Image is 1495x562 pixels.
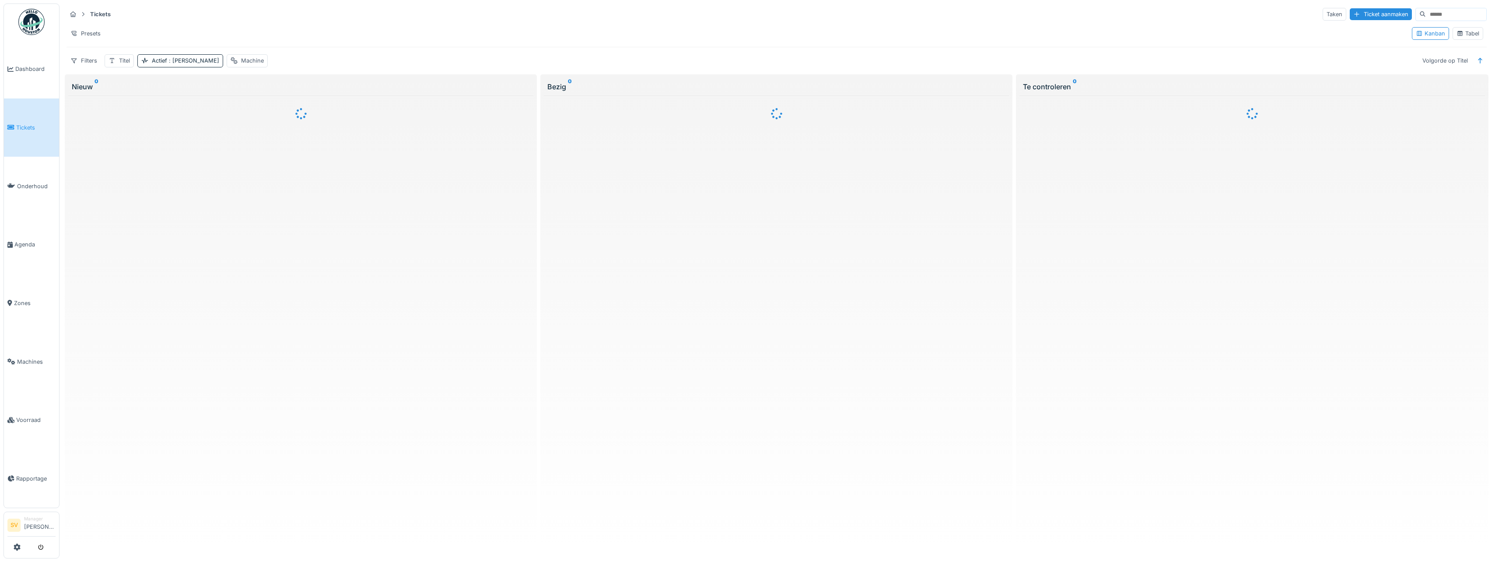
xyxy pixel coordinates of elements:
[16,474,56,483] span: Rapportage
[568,81,572,92] sup: 0
[14,299,56,307] span: Zones
[17,182,56,190] span: Onderhoud
[17,358,56,366] span: Machines
[241,56,264,65] div: Machine
[167,57,219,64] span: : [PERSON_NAME]
[1416,29,1445,38] div: Kanban
[7,516,56,537] a: SV Manager[PERSON_NAME]
[4,157,59,215] a: Onderhoud
[14,240,56,249] span: Agenda
[1323,8,1346,21] div: Taken
[4,274,59,333] a: Zones
[4,450,59,508] a: Rapportage
[4,391,59,450] a: Voorraad
[95,81,98,92] sup: 0
[4,98,59,157] a: Tickets
[72,81,530,92] div: Nieuw
[4,40,59,98] a: Dashboard
[4,332,59,391] a: Machines
[1023,81,1481,92] div: Te controleren
[1350,8,1412,20] div: Ticket aanmaken
[18,9,45,35] img: Badge_color-CXgf-gQk.svg
[16,123,56,132] span: Tickets
[24,516,56,522] div: Manager
[1418,54,1472,67] div: Volgorde op Titel
[7,519,21,532] li: SV
[4,215,59,274] a: Agenda
[547,81,1005,92] div: Bezig
[15,65,56,73] span: Dashboard
[67,54,101,67] div: Filters
[67,27,105,40] div: Presets
[87,10,114,18] strong: Tickets
[1073,81,1077,92] sup: 0
[119,56,130,65] div: Titel
[16,416,56,424] span: Voorraad
[24,516,56,534] li: [PERSON_NAME]
[1456,29,1479,38] div: Tabel
[152,56,219,65] div: Actief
